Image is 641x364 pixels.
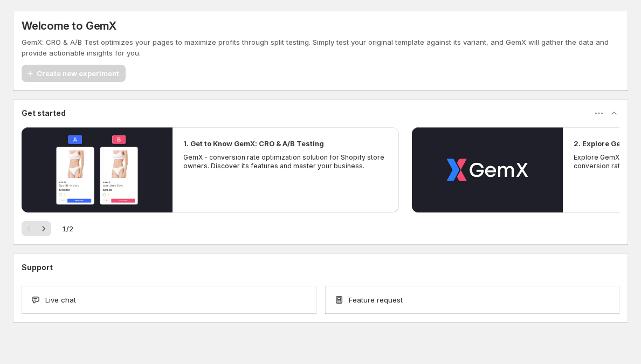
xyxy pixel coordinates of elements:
[183,138,324,149] h2: 1. Get to Know GemX: CRO & A/B Testing
[22,19,116,32] h5: Welcome to GemX
[62,223,73,234] span: 1 / 2
[349,294,403,305] span: Feature request
[22,37,619,58] p: GemX: CRO & A/B Test optimizes your pages to maximize profits through split testing. Simply test ...
[412,127,563,212] button: Play video
[183,153,388,170] p: GemX - conversion rate optimization solution for Shopify store owners. Discover its features and ...
[45,294,76,305] span: Live chat
[22,108,66,119] h3: Get started
[22,262,53,273] h3: Support
[22,127,173,212] button: Play video
[36,221,51,236] button: Next
[22,221,51,236] nav: Pagination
